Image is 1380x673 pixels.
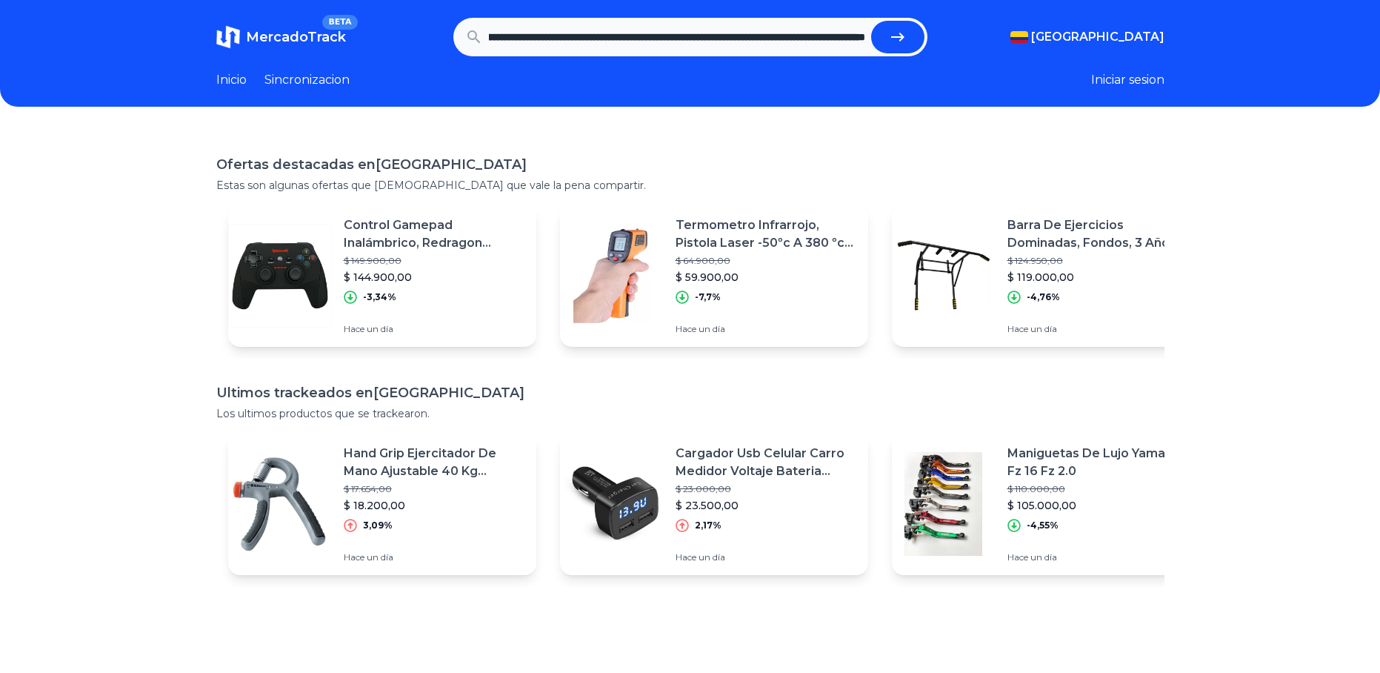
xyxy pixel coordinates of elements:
[228,205,536,347] a: Featured imageControl Gamepad Inalámbrico, Redragon Harrow G808, Pc / Ps3$ 149.900,00$ 144.900,00...
[676,551,856,563] p: Hace un día
[676,445,856,480] p: Cargador Usb Celular Carro Medidor Voltaje Bateria Vehicular
[1031,28,1164,46] span: [GEOGRAPHIC_DATA]
[892,224,996,328] img: Featured image
[892,205,1200,347] a: Featured imageBarra De Ejercicios Dominadas, Fondos, 3 Años De Garantía$ 124.950,00$ 119.000,00-4...
[344,551,524,563] p: Hace un día
[1027,291,1060,303] p: -4,76%
[892,433,1200,575] a: Featured imageManiguetas De Lujo Yamaha Fz 16 Fz 2.0$ 110.000,00$ 105.000,00-4,55%Hace un día
[344,498,524,513] p: $ 18.200,00
[216,154,1164,175] h1: Ofertas destacadas en [GEOGRAPHIC_DATA]
[322,15,357,30] span: BETA
[228,433,536,575] a: Featured imageHand Grip Ejercitador De Mano Ajustable 40 Kg Sportfitness$ 17.654,00$ 18.200,003,0...
[892,452,996,556] img: Featured image
[246,29,346,45] span: MercadoTrack
[1007,270,1188,285] p: $ 119.000,00
[216,382,1164,403] h1: Ultimos trackeados en [GEOGRAPHIC_DATA]
[363,520,393,531] p: 3,09%
[1027,520,1059,531] p: -4,55%
[1007,323,1188,335] p: Hace un día
[264,71,350,89] a: Sincronizacion
[695,520,721,531] p: 2,17%
[1007,483,1188,495] p: $ 110.000,00
[228,224,332,328] img: Featured image
[560,205,868,347] a: Featured imageTermometro Infrarrojo, Pistola Laser -50ºc A 380 ºc Digital$ 64.900,00$ 59.900,00-7...
[216,71,247,89] a: Inicio
[560,452,664,556] img: Featured image
[676,483,856,495] p: $ 23.000,00
[1007,255,1188,267] p: $ 124.950,00
[344,270,524,285] p: $ 144.900,00
[344,483,524,495] p: $ 17.654,00
[1007,551,1188,563] p: Hace un día
[216,25,346,49] a: MercadoTrackBETA
[228,452,332,556] img: Featured image
[1091,71,1164,89] button: Iniciar sesion
[344,216,524,252] p: Control Gamepad Inalámbrico, Redragon Harrow G808, Pc / Ps3
[344,255,524,267] p: $ 149.900,00
[216,406,1164,421] p: Los ultimos productos que se trackearon.
[216,25,240,49] img: MercadoTrack
[676,255,856,267] p: $ 64.900,00
[676,498,856,513] p: $ 23.500,00
[676,270,856,285] p: $ 59.900,00
[363,291,396,303] p: -3,34%
[676,323,856,335] p: Hace un día
[1007,216,1188,252] p: Barra De Ejercicios Dominadas, Fondos, 3 Años De Garantía
[344,323,524,335] p: Hace un día
[560,433,868,575] a: Featured imageCargador Usb Celular Carro Medidor Voltaje Bateria Vehicular$ 23.000,00$ 23.500,002...
[695,291,721,303] p: -7,7%
[1010,31,1028,43] img: Colombia
[1007,445,1188,480] p: Maniguetas De Lujo Yamaha Fz 16 Fz 2.0
[676,216,856,252] p: Termometro Infrarrojo, Pistola Laser -50ºc A 380 ºc Digital
[216,178,1164,193] p: Estas son algunas ofertas que [DEMOGRAPHIC_DATA] que vale la pena compartir.
[560,224,664,328] img: Featured image
[1007,498,1188,513] p: $ 105.000,00
[344,445,524,480] p: Hand Grip Ejercitador De Mano Ajustable 40 Kg Sportfitness
[1010,28,1164,46] button: [GEOGRAPHIC_DATA]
